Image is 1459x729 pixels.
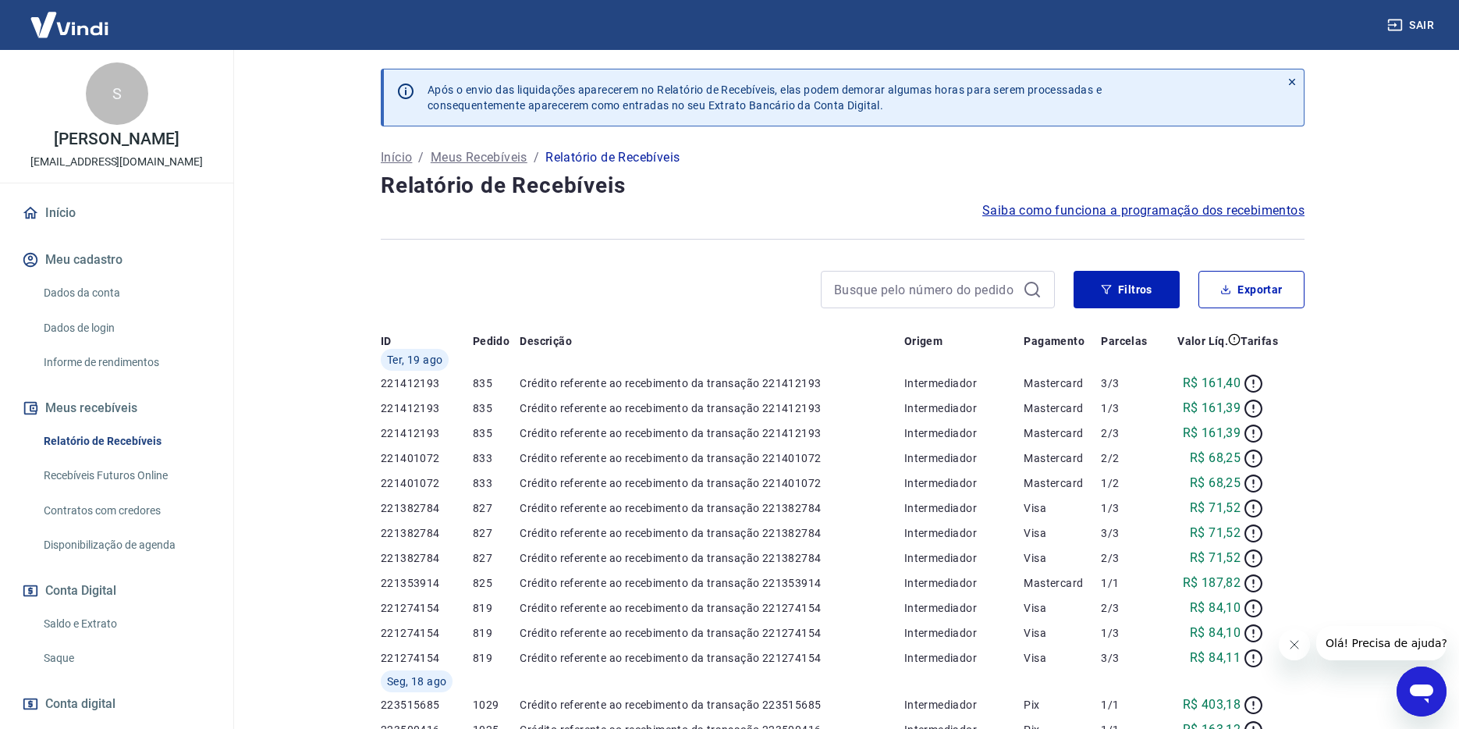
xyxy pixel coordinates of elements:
[19,196,215,230] a: Início
[19,574,215,608] button: Conta Digital
[45,693,115,715] span: Conta digital
[473,697,520,713] p: 1029
[381,600,473,616] p: 221274154
[1190,499,1241,517] p: R$ 71,52
[431,148,527,167] a: Meus Recebíveis
[381,148,412,167] a: Início
[37,277,215,309] a: Dados da conta
[473,333,509,349] p: Pedido
[1101,425,1160,441] p: 2/3
[904,400,1024,416] p: Intermediador
[387,352,442,368] span: Ter, 19 ago
[904,333,942,349] p: Origem
[520,550,903,566] p: Crédito referente ao recebimento da transação 221382784
[37,642,215,674] a: Saque
[520,600,903,616] p: Crédito referente ao recebimento da transação 221274154
[904,650,1024,666] p: Intermediador
[9,11,131,23] span: Olá! Precisa de ajuda?
[1024,600,1101,616] p: Visa
[1190,474,1241,493] p: R$ 68,25
[1183,574,1241,592] p: R$ 187,82
[381,475,473,491] p: 221401072
[904,450,1024,466] p: Intermediador
[1024,697,1101,713] p: Pix
[54,131,179,148] p: [PERSON_NAME]
[37,460,215,492] a: Recebíveis Futuros Online
[37,608,215,640] a: Saldo e Extrato
[381,500,473,516] p: 221382784
[1101,625,1160,641] p: 1/3
[381,333,392,349] p: ID
[1101,697,1160,713] p: 1/1
[381,650,473,666] p: 221274154
[1024,333,1084,349] p: Pagamento
[381,525,473,541] p: 221382784
[473,550,520,566] p: 827
[1183,399,1241,418] p: R$ 161,39
[1024,525,1101,541] p: Visa
[904,425,1024,441] p: Intermediador
[1241,333,1278,349] p: Tarifas
[1190,549,1241,567] p: R$ 71,52
[1024,625,1101,641] p: Visa
[520,425,903,441] p: Crédito referente ao recebimento da transação 221412193
[1024,475,1101,491] p: Mastercard
[37,312,215,344] a: Dados de login
[381,575,473,591] p: 221353914
[381,450,473,466] p: 221401072
[387,674,446,689] span: Seg, 18 ago
[381,400,473,416] p: 221412193
[1190,599,1241,617] p: R$ 84,10
[473,575,520,591] p: 825
[1190,624,1241,642] p: R$ 84,10
[904,375,1024,391] p: Intermediador
[520,575,903,591] p: Crédito referente ao recebimento da transação 221353914
[37,425,215,457] a: Relatório de Recebíveis
[520,697,903,713] p: Crédito referente ao recebimento da transação 223515685
[1183,695,1241,714] p: R$ 403,18
[473,425,520,441] p: 835
[1074,271,1180,308] button: Filtros
[381,425,473,441] p: 221412193
[1024,375,1101,391] p: Mastercard
[381,697,473,713] p: 223515685
[1279,629,1310,660] iframe: Close message
[545,148,680,167] p: Relatório de Recebíveis
[19,687,215,721] a: Conta digital
[904,525,1024,541] p: Intermediador
[473,450,520,466] p: 833
[19,243,215,277] button: Meu cadastro
[520,650,903,666] p: Crédito referente ao recebimento da transação 221274154
[520,475,903,491] p: Crédito referente ao recebimento da transação 221401072
[1101,475,1160,491] p: 1/2
[1024,450,1101,466] p: Mastercard
[1190,449,1241,468] p: R$ 68,25
[473,650,520,666] p: 819
[19,391,215,425] button: Meus recebíveis
[904,600,1024,616] p: Intermediador
[473,625,520,641] p: 819
[381,625,473,641] p: 221274154
[1316,626,1447,660] iframe: Message from company
[1024,500,1101,516] p: Visa
[1101,333,1147,349] p: Parcelas
[904,550,1024,566] p: Intermediador
[904,697,1024,713] p: Intermediador
[834,278,1017,301] input: Busque pelo número do pedido
[904,575,1024,591] p: Intermediador
[1198,271,1305,308] button: Exportar
[1190,524,1241,542] p: R$ 71,52
[1024,550,1101,566] p: Visa
[1384,11,1440,40] button: Sair
[520,333,572,349] p: Descrição
[1101,500,1160,516] p: 1/3
[1101,375,1160,391] p: 3/3
[19,1,120,48] img: Vindi
[904,625,1024,641] p: Intermediador
[418,148,424,167] p: /
[1024,400,1101,416] p: Mastercard
[473,400,520,416] p: 835
[1101,400,1160,416] p: 1/3
[1183,374,1241,393] p: R$ 161,40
